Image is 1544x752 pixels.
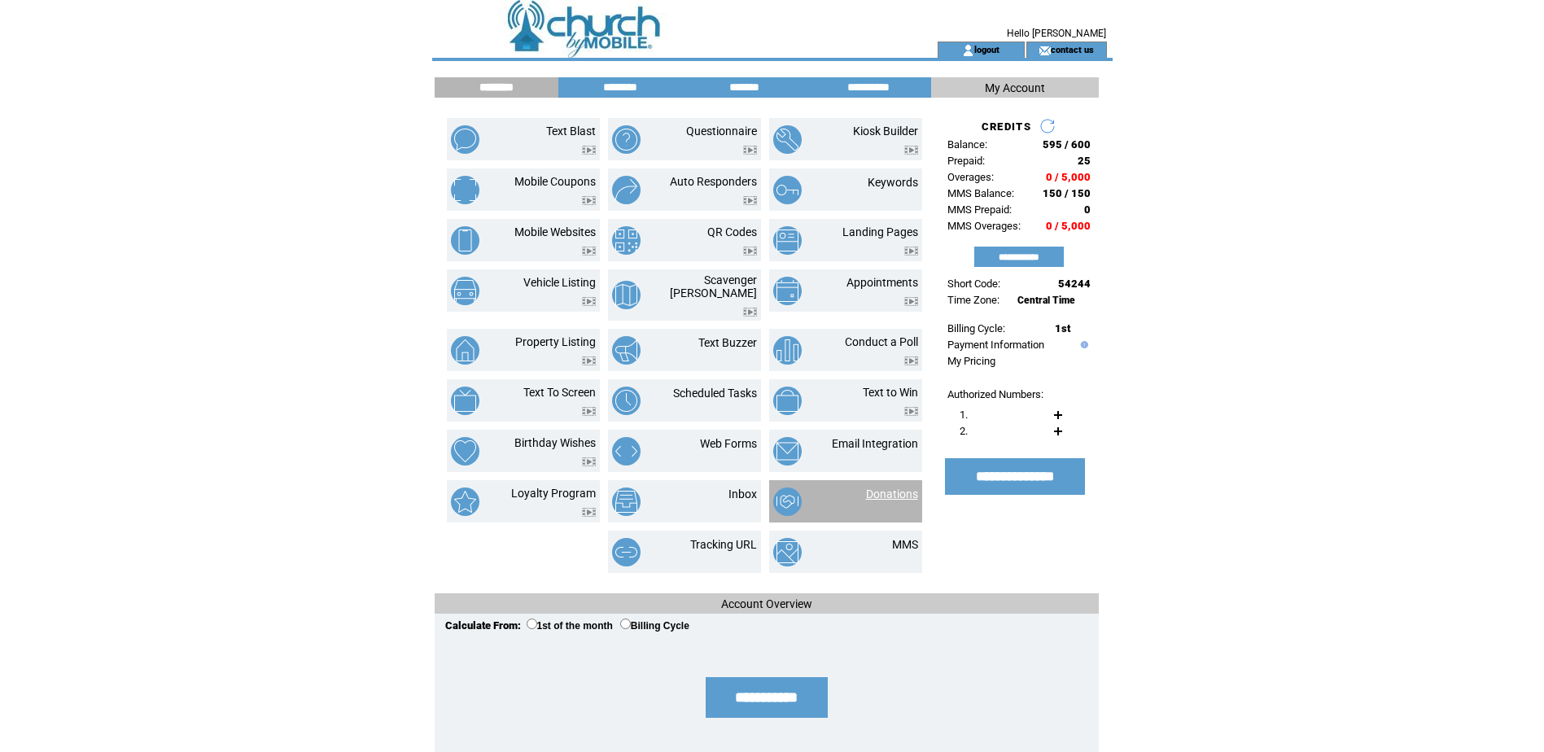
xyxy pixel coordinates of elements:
[904,356,918,365] img: video.png
[612,387,641,415] img: scheduled-tasks.png
[451,487,479,516] img: loyalty-program.png
[1017,295,1075,306] span: Central Time
[743,247,757,256] img: video.png
[546,125,596,138] a: Text Blast
[773,176,802,204] img: keywords.png
[612,226,641,255] img: qr-codes.png
[514,225,596,238] a: Mobile Websites
[612,176,641,204] img: auto-responders.png
[773,437,802,466] img: email-integration.png
[673,387,757,400] a: Scheduled Tasks
[527,619,537,629] input: 1st of the month
[868,176,918,189] a: Keywords
[451,277,479,305] img: vehicle-listing.png
[947,203,1012,216] span: MMS Prepaid:
[451,387,479,415] img: text-to-screen.png
[947,278,1000,290] span: Short Code:
[451,336,479,365] img: property-listing.png
[947,220,1021,232] span: MMS Overages:
[612,437,641,466] img: web-forms.png
[947,187,1014,199] span: MMS Balance:
[515,335,596,348] a: Property Listing
[743,196,757,205] img: video.png
[773,487,802,516] img: donations.png
[527,620,613,632] label: 1st of the month
[1077,341,1088,348] img: help.gif
[686,125,757,138] a: Questionnaire
[947,339,1044,351] a: Payment Information
[947,171,994,183] span: Overages:
[612,125,641,154] img: questionnaire.png
[947,322,1005,334] span: Billing Cycle:
[743,308,757,317] img: video.png
[582,196,596,205] img: video.png
[773,125,802,154] img: kiosk-builder.png
[863,386,918,399] a: Text to Win
[612,281,641,309] img: scavenger-hunt.png
[1043,138,1091,151] span: 595 / 600
[582,356,596,365] img: video.png
[582,508,596,517] img: video.png
[451,437,479,466] img: birthday-wishes.png
[866,487,918,501] a: Donations
[974,44,999,55] a: logout
[904,297,918,306] img: video.png
[982,120,1031,133] span: CREDITS
[582,146,596,155] img: video.png
[1046,171,1091,183] span: 0 / 5,000
[620,619,631,629] input: Billing Cycle
[1084,203,1091,216] span: 0
[1051,44,1094,55] a: contact us
[947,138,987,151] span: Balance:
[773,538,802,566] img: mms.png
[1046,220,1091,232] span: 0 / 5,000
[1078,155,1091,167] span: 25
[451,125,479,154] img: text-blast.png
[582,297,596,306] img: video.png
[582,407,596,416] img: video.png
[1055,322,1070,334] span: 1st
[985,81,1045,94] span: My Account
[514,175,596,188] a: Mobile Coupons
[1058,278,1091,290] span: 54244
[892,538,918,551] a: MMS
[947,294,999,306] span: Time Zone:
[773,277,802,305] img: appointments.png
[612,538,641,566] img: tracking-url.png
[947,155,985,167] span: Prepaid:
[904,247,918,256] img: video.png
[773,226,802,255] img: landing-pages.png
[445,619,521,632] span: Calculate From:
[700,437,757,450] a: Web Forms
[842,225,918,238] a: Landing Pages
[743,146,757,155] img: video.png
[451,176,479,204] img: mobile-coupons.png
[1007,28,1106,39] span: Hello [PERSON_NAME]
[773,336,802,365] img: conduct-a-poll.png
[962,44,974,57] img: account_icon.gif
[721,597,812,610] span: Account Overview
[947,388,1043,400] span: Authorized Numbers:
[707,225,757,238] a: QR Codes
[523,276,596,289] a: Vehicle Listing
[523,386,596,399] a: Text To Screen
[514,436,596,449] a: Birthday Wishes
[670,273,757,299] a: Scavenger [PERSON_NAME]
[1043,187,1091,199] span: 150 / 150
[620,620,689,632] label: Billing Cycle
[670,175,757,188] a: Auto Responders
[511,487,596,500] a: Loyalty Program
[846,276,918,289] a: Appointments
[853,125,918,138] a: Kiosk Builder
[582,457,596,466] img: video.png
[612,487,641,516] img: inbox.png
[845,335,918,348] a: Conduct a Poll
[904,407,918,416] img: video.png
[690,538,757,551] a: Tracking URL
[1039,44,1051,57] img: contact_us_icon.gif
[612,336,641,365] img: text-buzzer.png
[451,226,479,255] img: mobile-websites.png
[947,355,995,367] a: My Pricing
[960,425,968,437] span: 2.
[698,336,757,349] a: Text Buzzer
